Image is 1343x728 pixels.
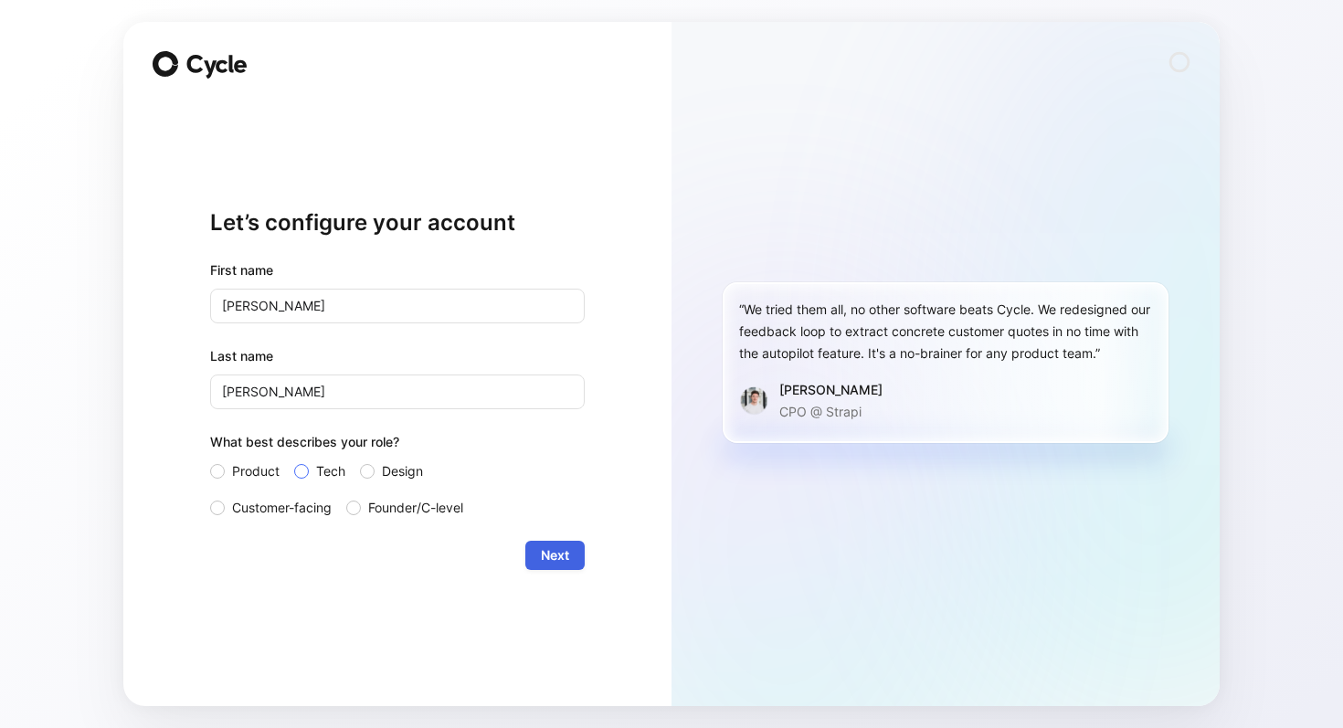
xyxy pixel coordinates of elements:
[779,401,883,423] p: CPO @ Strapi
[210,208,585,237] h1: Let’s configure your account
[210,289,585,323] input: John
[232,460,280,482] span: Product
[232,497,332,519] span: Customer-facing
[210,345,585,367] label: Last name
[210,431,585,460] div: What best describes your role?
[739,299,1152,364] div: “We tried them all, no other software beats Cycle. We redesigned our feedback loop to extract con...
[525,541,585,570] button: Next
[368,497,463,519] span: Founder/C-level
[541,544,569,566] span: Next
[210,259,585,281] div: First name
[382,460,423,482] span: Design
[210,375,585,409] input: Doe
[779,379,883,401] div: [PERSON_NAME]
[316,460,345,482] span: Tech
